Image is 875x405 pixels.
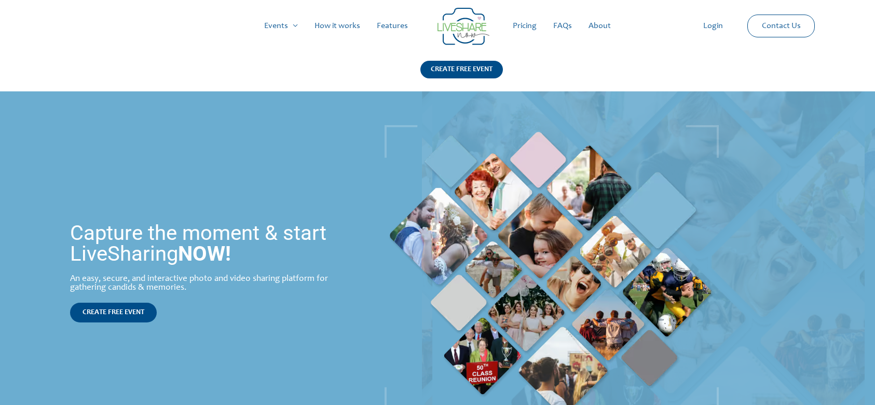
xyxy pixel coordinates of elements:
a: Features [368,9,416,43]
a: How it works [306,9,368,43]
a: Login [695,9,731,43]
a: CREATE FREE EVENT [420,61,503,91]
iframe: Intercom live chat [840,370,865,395]
a: Pricing [504,9,545,43]
strong: NOW! [178,241,231,266]
a: Events [256,9,306,43]
a: FAQs [545,9,580,43]
a: Contact Us [754,15,809,37]
div: An easy, secure, and interactive photo and video sharing platform for gathering candids & memories. [70,275,349,292]
div: CREATE FREE EVENT [420,61,503,78]
nav: Site Navigation [18,9,857,43]
img: LiveShare logo - Capture & Share Event Memories | Live Photo Slideshow for Events | Create Free E... [438,8,489,45]
h1: Capture the moment & start LiveSharing [70,223,349,264]
a: CREATE FREE EVENT [70,303,157,322]
a: About [580,9,619,43]
span: CREATE FREE EVENT [83,309,144,316]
